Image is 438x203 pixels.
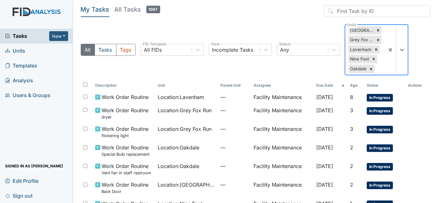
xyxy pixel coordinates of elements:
td: Facility Maintenance [251,91,313,104]
small: dryer [102,114,149,120]
span: Location : Grey Fox Run [158,125,212,133]
div: Nine Foot [348,55,370,63]
span: Location : [GEOGRAPHIC_DATA] [158,181,215,188]
span: Users & Groups [5,90,50,100]
small: Back Door [102,188,149,194]
span: Work Order Routine [102,93,149,101]
div: Grey Fox Run [348,36,375,44]
span: — [220,125,249,133]
th: Toggle SortBy [347,80,364,91]
span: 8 [350,94,353,100]
span: In Progress [367,182,393,189]
span: 2 [350,144,353,151]
span: Signed in as [PERSON_NAME] [5,161,63,171]
span: [DATE] [316,144,333,151]
small: Vent fan in staff restroom [102,170,151,176]
h5: My Tasks [81,5,109,14]
button: Tags [116,44,136,56]
div: Any [280,46,289,54]
span: Units [5,46,25,56]
span: In Progress [367,144,393,152]
span: In Progress [367,107,393,115]
span: — [220,93,249,101]
a: Tasks [5,32,49,40]
button: New [49,31,68,41]
th: Toggle SortBy [218,80,251,91]
h5: All Tasks [114,5,160,14]
button: All [81,44,95,56]
span: Sign out [5,191,32,200]
small: flickering light [102,133,149,139]
span: Location : Lavenham [158,93,204,101]
span: — [220,181,249,188]
th: Toggle SortBy [155,80,218,91]
td: Facility Maintenance [251,160,313,178]
span: 3 [350,107,353,113]
th: Toggle SortBy [93,80,155,91]
span: [DATE] [316,94,333,100]
span: Edit Profile [5,176,38,186]
span: In Progress [367,94,393,101]
span: [DATE] [316,182,333,188]
th: Assignee [251,80,313,91]
span: 2 [350,182,353,188]
button: Tasks [95,44,116,56]
span: 1097 [146,6,160,13]
span: Work Order Routine Vent fan in staff restroom [102,162,151,176]
th: Toggle SortBy [314,80,347,91]
span: 2 [350,163,353,169]
span: — [220,107,249,114]
span: Work Order Routine dryer [102,107,149,120]
input: Toggle All Rows Selected [83,83,87,87]
td: Facility Maintenance [251,141,313,160]
th: Toggle SortBy [364,80,406,91]
span: Location : Grey Fox Run [158,107,212,114]
input: Find Task by ID [324,5,430,17]
span: Analysis [5,76,33,85]
div: Incomplete Tasks [212,46,254,54]
td: Facility Maintenance [251,104,313,123]
div: Type filter [81,44,136,56]
th: Actions [406,80,430,91]
span: Location : Oakdale [158,162,199,170]
span: 3 [350,126,353,132]
span: Work Order Routine Special Bulb replacement [102,144,149,157]
div: [GEOGRAPHIC_DATA] [348,26,375,34]
span: In Progress [367,126,393,133]
span: [DATE] [316,163,333,169]
span: In Progress [367,163,393,171]
small: Special Bulb replacement [102,151,149,157]
td: Facility Maintenance [251,123,313,141]
span: — [220,144,249,151]
span: — [220,162,249,170]
div: Oakdale [348,65,368,73]
div: Lavenham [348,45,373,54]
span: Work Order Routine flickering light [102,125,149,139]
div: All FIDs [144,46,162,54]
span: Templates [5,61,37,71]
td: Facility Maintenance [251,178,313,197]
span: [DATE] [316,126,333,132]
span: [DATE] [316,107,333,113]
span: Work Order Routine Back Door [102,181,149,194]
span: Location : Oakdale [158,144,199,151]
